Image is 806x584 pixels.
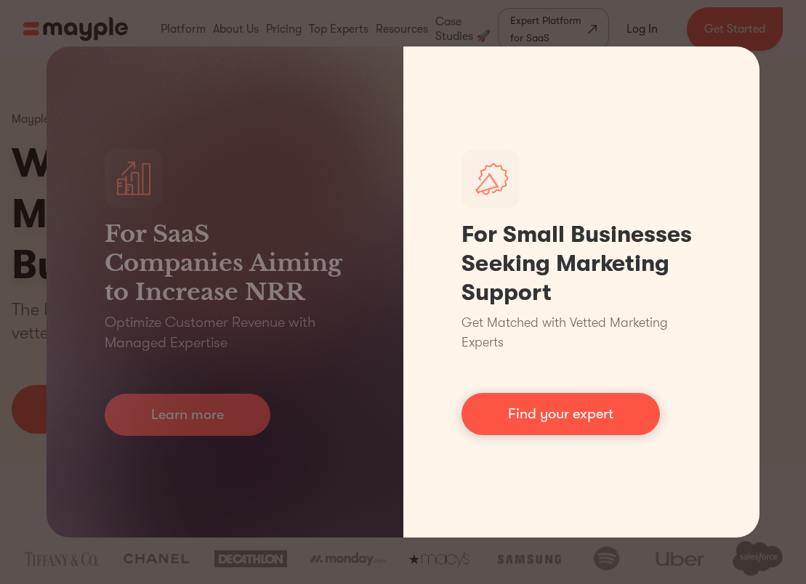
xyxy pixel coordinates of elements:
h3: For SaaS Companies Aiming to Increase NRR [105,219,345,307]
a: Learn more [105,394,270,436]
p: Get Matched with Vetted Marketing Experts [462,313,702,352]
h1: For Small Businesses Seeking Marketing Support [462,220,702,307]
p: Optimize Customer Revenue with Managed Expertise [105,312,345,353]
a: Find your expert [462,393,660,435]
